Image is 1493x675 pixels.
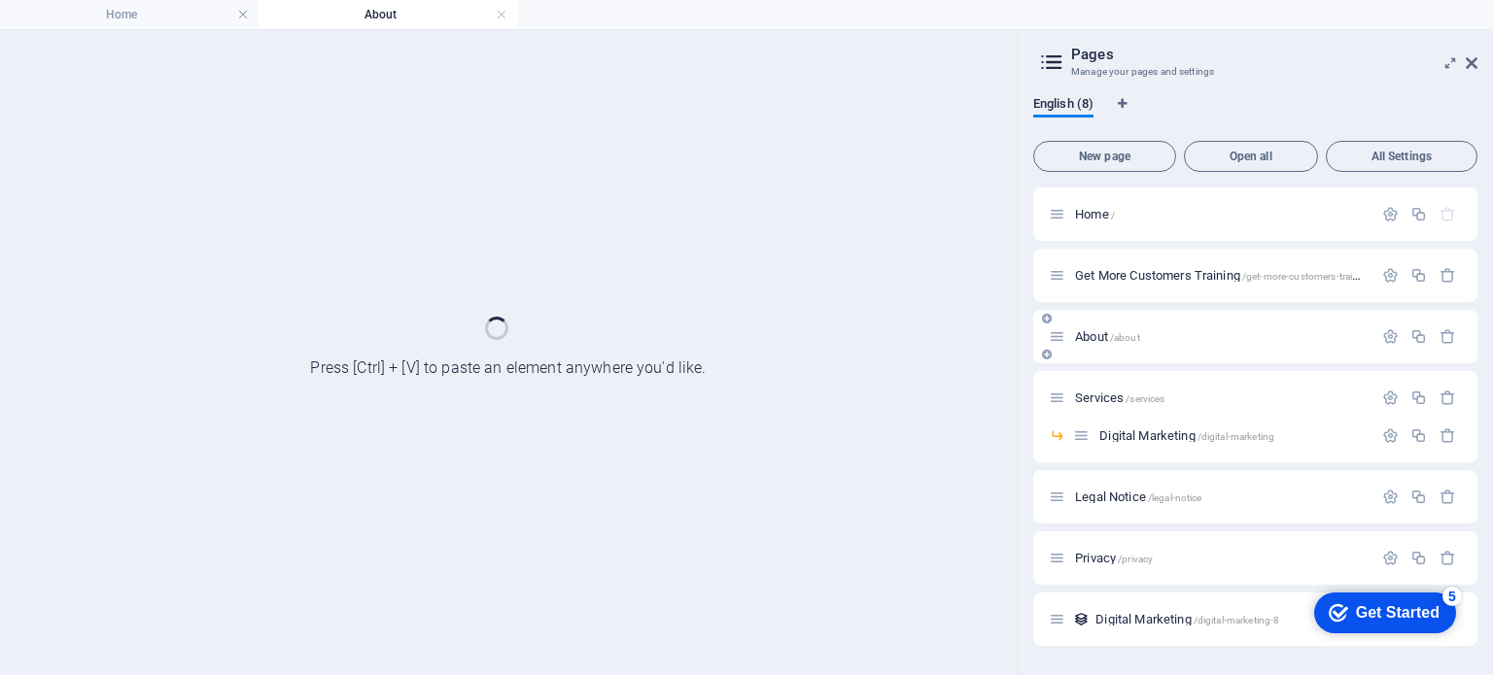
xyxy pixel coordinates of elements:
button: New page [1033,141,1176,172]
span: /get-more-customers-training [1242,271,1372,282]
span: New page [1042,151,1167,162]
div: The startpage cannot be deleted [1440,206,1456,222]
div: Digital Marketing/digital-marketing-8 [1090,613,1401,625]
div: Duplicate [1410,328,1427,345]
div: Get Started 5 items remaining, 0% complete [16,10,157,51]
span: /digital-marketing-8 [1194,615,1280,625]
div: Duplicate [1410,427,1427,444]
div: Settings [1382,389,1399,406]
div: Settings [1382,328,1399,345]
span: /privacy [1118,554,1153,564]
button: Open all [1184,141,1318,172]
div: About/about [1069,330,1372,343]
span: All Settings [1335,151,1469,162]
span: Click to open page [1075,268,1372,283]
div: Remove [1440,267,1456,284]
span: Click to open page [1075,390,1164,405]
span: Click to open page [1075,489,1201,504]
span: Click to open page [1099,428,1274,443]
span: / [1111,210,1115,220]
div: Get More Customers Training/get-more-customers-training [1069,269,1372,282]
span: Open all [1193,151,1309,162]
div: Get Started [57,21,141,39]
div: Duplicate [1410,489,1427,505]
span: Click to open page [1075,551,1153,565]
div: Digital Marketing/digital-marketing [1094,429,1372,442]
div: Language Tabs [1033,96,1477,133]
h3: Manage your pages and settings [1071,63,1439,81]
span: /services [1126,393,1164,404]
div: This layout is used as a template for all items (e.g. a blog post) of this collection. The conten... [1073,611,1090,627]
span: /about [1110,332,1140,343]
div: Settings [1382,427,1399,444]
div: Remove [1440,489,1456,505]
div: 5 [144,4,163,23]
div: Home/ [1069,208,1372,220]
div: Duplicate [1410,550,1427,566]
h2: Pages [1071,46,1477,63]
h4: About [259,4,517,25]
div: Legal Notice/legal-notice [1069,490,1372,503]
div: Services/services [1069,391,1372,404]
div: Remove [1440,389,1456,406]
span: Click to open page [1075,329,1140,344]
div: Privacy/privacy [1069,552,1372,564]
span: /legal-notice [1148,492,1202,503]
button: All Settings [1326,141,1477,172]
div: Duplicate [1410,267,1427,284]
div: Settings [1382,267,1399,284]
div: Remove [1440,328,1456,345]
span: English (8) [1033,92,1094,119]
div: Duplicate [1410,206,1427,222]
span: Click to open page [1095,612,1279,626]
span: Click to open page [1075,207,1115,221]
div: Remove [1440,427,1456,444]
div: Remove [1440,550,1456,566]
div: Settings [1382,550,1399,566]
div: Settings [1382,489,1399,505]
div: Settings [1382,206,1399,222]
div: Duplicate [1410,389,1427,406]
span: /digital-marketing [1198,431,1275,442]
